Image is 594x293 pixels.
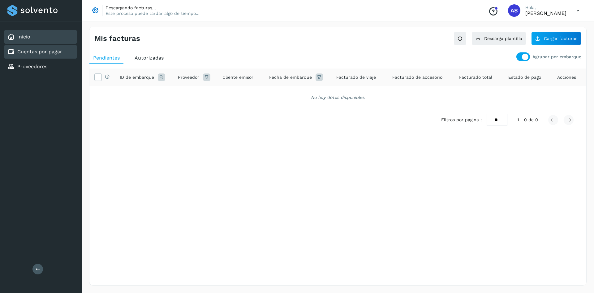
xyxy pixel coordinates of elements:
span: Facturado de accesorio [392,74,442,81]
span: Fecha de embarque [269,74,312,81]
h4: Mis facturas [94,34,140,43]
span: Descarga plantilla [484,36,522,41]
p: Antonio Soto Torres [525,10,566,16]
p: Este proceso puede tardar algo de tiempo... [105,11,200,16]
p: Agrupar por embarque [532,54,581,60]
span: ID de embarque [120,74,154,81]
span: Cargar facturas [544,36,577,41]
span: Filtros por página : [441,117,482,123]
button: Cargar facturas [531,32,581,45]
div: Proveedores [4,60,77,73]
span: Acciones [557,74,576,81]
button: Descarga plantilla [471,32,526,45]
a: Cuentas por pagar [17,49,62,55]
span: Facturado de viaje [336,74,376,81]
div: Cuentas por pagar [4,45,77,59]
span: 1 - 0 de 0 [517,117,538,123]
div: No hay datos disponibles [97,94,578,101]
span: Estado de pago [508,74,541,81]
span: Pendientes [93,55,120,61]
a: Proveedores [17,64,47,69]
a: Inicio [17,34,30,40]
span: Autorizadas [135,55,164,61]
p: Hola, [525,5,566,10]
span: Facturado total [459,74,492,81]
span: Proveedor [178,74,199,81]
p: Descargando facturas... [105,5,200,11]
span: Cliente emisor [222,74,253,81]
div: Inicio [4,30,77,44]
